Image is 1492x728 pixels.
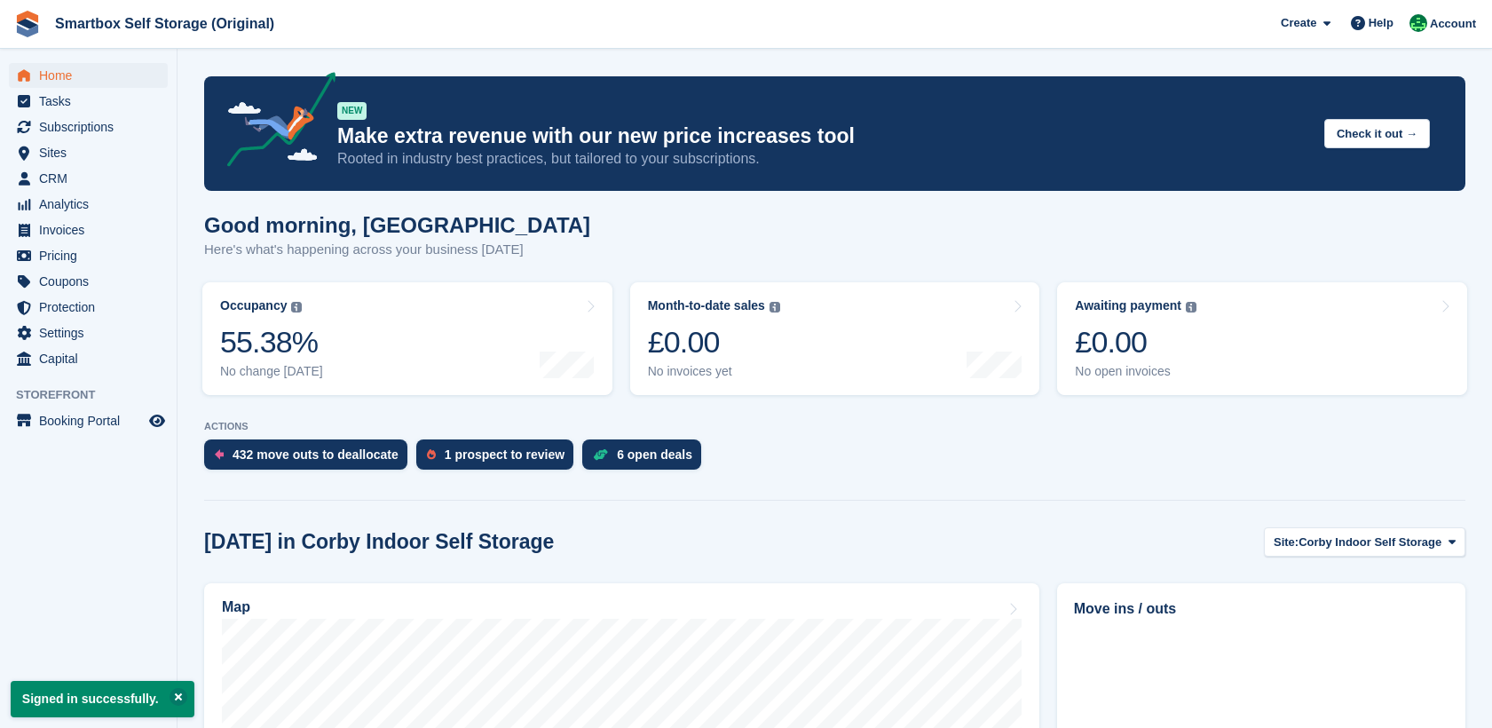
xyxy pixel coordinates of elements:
[1299,534,1441,551] span: Corby Indoor Self Storage
[337,123,1310,149] p: Make extra revenue with our new price increases tool
[9,320,168,345] a: menu
[39,166,146,191] span: CRM
[202,282,612,395] a: Occupancy 55.38% No change [DATE]
[14,11,41,37] img: stora-icon-8386f47178a22dfd0bd8f6a31ec36ba5ce8667c1dd55bd0f319d3a0aa187defe.svg
[204,421,1465,432] p: ACTIONS
[204,530,554,554] h2: [DATE] in Corby Indoor Self Storage
[39,269,146,294] span: Coupons
[416,439,582,479] a: 1 prospect to review
[1075,324,1196,360] div: £0.00
[39,243,146,268] span: Pricing
[204,439,416,479] a: 432 move outs to deallocate
[9,243,168,268] a: menu
[39,408,146,433] span: Booking Portal
[9,295,168,320] a: menu
[593,448,608,461] img: deal-1b604bf984904fb50ccaf53a9ad4b4a5d6e5aea283cecdc64d6e3604feb123c2.svg
[39,346,146,371] span: Capital
[215,449,224,460] img: move_outs_to_deallocate_icon-f764333ba52eb49d3ac5e1228854f67142a1ed5810a6f6cc68b1a99e826820c5.svg
[39,218,146,242] span: Invoices
[1324,119,1430,148] button: Check it out →
[1409,14,1427,32] img: Kayleigh Devlin
[220,324,323,360] div: 55.38%
[9,218,168,242] a: menu
[337,102,367,120] div: NEW
[337,149,1310,169] p: Rooted in industry best practices, but tailored to your subscriptions.
[9,269,168,294] a: menu
[220,364,323,379] div: No change [DATE]
[39,320,146,345] span: Settings
[220,298,287,313] div: Occupancy
[222,599,250,615] h2: Map
[146,410,168,431] a: Preview store
[1430,15,1476,33] span: Account
[9,408,168,433] a: menu
[39,89,146,114] span: Tasks
[9,63,168,88] a: menu
[39,63,146,88] span: Home
[1281,14,1316,32] span: Create
[1075,298,1181,313] div: Awaiting payment
[1369,14,1393,32] span: Help
[39,295,146,320] span: Protection
[427,449,436,460] img: prospect-51fa495bee0391a8d652442698ab0144808aea92771e9ea1ae160a38d050c398.svg
[648,364,780,379] div: No invoices yet
[445,447,564,462] div: 1 prospect to review
[39,140,146,165] span: Sites
[212,72,336,173] img: price-adjustments-announcement-icon-8257ccfd72463d97f412b2fc003d46551f7dbcb40ab6d574587a9cd5c0d94...
[1075,364,1196,379] div: No open invoices
[9,166,168,191] a: menu
[617,447,692,462] div: 6 open deals
[39,115,146,139] span: Subscriptions
[291,302,302,313] img: icon-info-grey-7440780725fd019a000dd9b08b2336e03edf1995a4989e88bcd33f0948082b44.svg
[648,298,765,313] div: Month-to-date sales
[9,346,168,371] a: menu
[1264,527,1465,557] button: Site: Corby Indoor Self Storage
[1186,302,1196,313] img: icon-info-grey-7440780725fd019a000dd9b08b2336e03edf1995a4989e88bcd33f0948082b44.svg
[770,302,780,313] img: icon-info-grey-7440780725fd019a000dd9b08b2336e03edf1995a4989e88bcd33f0948082b44.svg
[39,192,146,217] span: Analytics
[11,681,194,717] p: Signed in successfully.
[9,140,168,165] a: menu
[204,240,590,260] p: Here's what's happening across your business [DATE]
[233,447,399,462] div: 432 move outs to deallocate
[16,386,177,404] span: Storefront
[1057,282,1467,395] a: Awaiting payment £0.00 No open invoices
[48,9,281,38] a: Smartbox Self Storage (Original)
[9,89,168,114] a: menu
[1074,598,1449,620] h2: Move ins / outs
[9,192,168,217] a: menu
[582,439,710,479] a: 6 open deals
[9,115,168,139] a: menu
[630,282,1040,395] a: Month-to-date sales £0.00 No invoices yet
[648,324,780,360] div: £0.00
[204,213,590,237] h1: Good morning, [GEOGRAPHIC_DATA]
[1274,534,1299,551] span: Site:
